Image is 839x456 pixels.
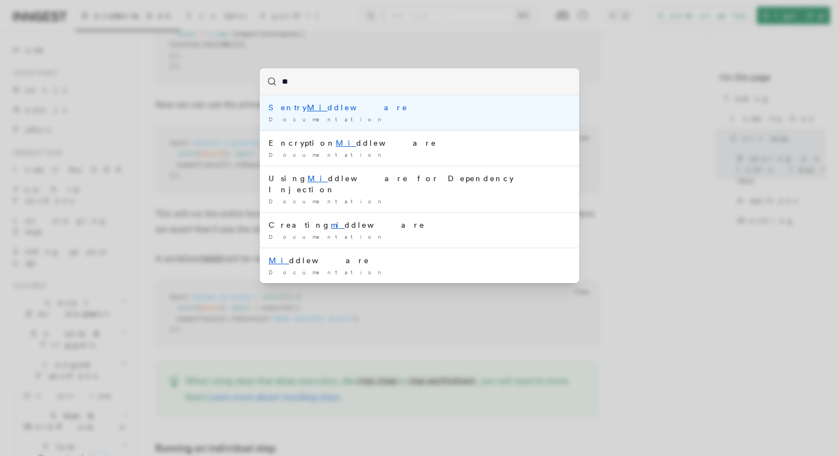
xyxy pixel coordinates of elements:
div: Sentry ddleware [269,102,570,113]
span: Documentation [269,151,386,158]
div: Encryption ddleware [269,137,570,148]
mark: mi [331,221,345,229]
mark: Mi [307,174,328,183]
div: ddleware [269,255,570,266]
span: Documentation [269,116,386,122]
span: Documentation [269,233,386,240]
span: Documentation [269,269,386,275]
mark: Mi [336,139,356,147]
div: Using ddleware for Dependency Injection [269,173,570,195]
span: Documentation [269,198,386,204]
mark: Mi [269,256,289,265]
div: Creating ddleware [269,219,570,230]
mark: Mi [307,103,327,112]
